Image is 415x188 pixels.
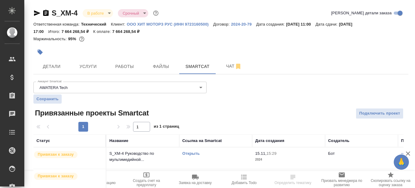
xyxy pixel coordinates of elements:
[152,9,160,17] button: Доп статусы указывают на важность/срочность заказа
[118,9,148,17] div: В работе
[36,138,50,144] div: Статус
[33,82,207,93] div: AWATERA Tech
[126,179,167,187] span: Создать счет на предоплату
[110,63,139,70] span: Работы
[356,108,403,119] button: Подключить проект
[146,63,176,70] span: Файлы
[370,179,411,187] span: Скопировать ссылку на оценку заказа
[38,85,69,90] button: AWATERA Tech
[256,22,286,27] p: Дата создания:
[109,138,128,144] div: Название
[52,9,78,17] a: S_XM-4
[286,22,316,27] p: [DATE] 11:00
[231,21,256,27] a: 2024-20-79
[231,22,256,27] p: 2024-20-79
[359,110,400,117] span: Подключить проект
[48,29,61,34] p: Итого:
[37,63,66,70] span: Детали
[255,157,322,163] p: 2024
[83,9,113,17] div: В работе
[171,171,220,188] button: Заявка на доставку
[36,96,59,102] span: Сохранить
[112,29,144,34] p: 7 664 268,54 ₽
[255,138,284,144] div: Дата создания
[78,35,86,43] button: 267241.97 RUB; 651.62 USD;
[68,37,77,41] p: 95%
[33,37,68,41] p: Маржинальность:
[33,108,149,118] span: Привязанные проекты Smartcat
[331,10,392,16] span: [PERSON_NAME] детали заказа
[122,171,171,188] button: Создать счет на предоплату
[154,123,179,132] span: из 1 страниц
[213,22,231,27] p: Договор:
[24,171,73,188] button: Папка на Drive
[220,171,269,188] button: Добавить Todo
[121,11,141,16] button: Срочный
[396,156,406,168] span: 🙏
[93,29,112,34] p: К оплате:
[394,154,409,170] button: 🙏
[109,151,176,163] p: S_XM-4 Руководство по мультимедийной...
[235,63,242,70] svg: Отписаться
[366,171,415,188] button: Скопировать ссылку на оценку заказа
[81,22,111,27] p: Технический
[321,179,363,187] span: Призвать менеджера по развитию
[38,151,74,158] p: Привязан к заказу
[42,9,50,17] button: Скопировать ссылку
[86,11,106,16] button: В работе
[219,62,249,70] span: Чат
[61,29,93,34] p: 7 664 268,54 ₽
[38,173,74,179] p: Привязан к заказу
[317,171,366,188] button: Призвать менеджера по развитию
[127,21,213,27] a: ООО ХИТ МОТОРЗ РУС (ИНН 9723160500)
[182,138,222,144] div: Ссылка на Smartcat
[33,45,47,59] button: Добавить тэг
[269,171,317,188] button: Определить тематику
[328,138,349,144] div: Создатель
[33,22,81,27] p: Ответственная команда:
[328,151,335,156] p: Бот
[182,151,200,156] a: Открыть
[111,22,127,27] p: Клиент:
[127,22,213,27] p: ООО ХИТ МОТОРЗ РУС (ИНН 9723160500)
[255,151,266,156] p: 15.11,
[266,151,276,156] p: 15:29
[33,94,62,104] button: Сохранить
[274,181,311,185] span: Определить тематику
[183,63,212,70] span: Smartcat
[315,22,339,27] p: Дата сдачи:
[74,63,103,70] span: Услуги
[33,9,41,17] button: Скопировать ссылку для ЯМессенджера
[179,181,211,185] span: Заявка на доставку
[232,181,256,185] span: Добавить Todo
